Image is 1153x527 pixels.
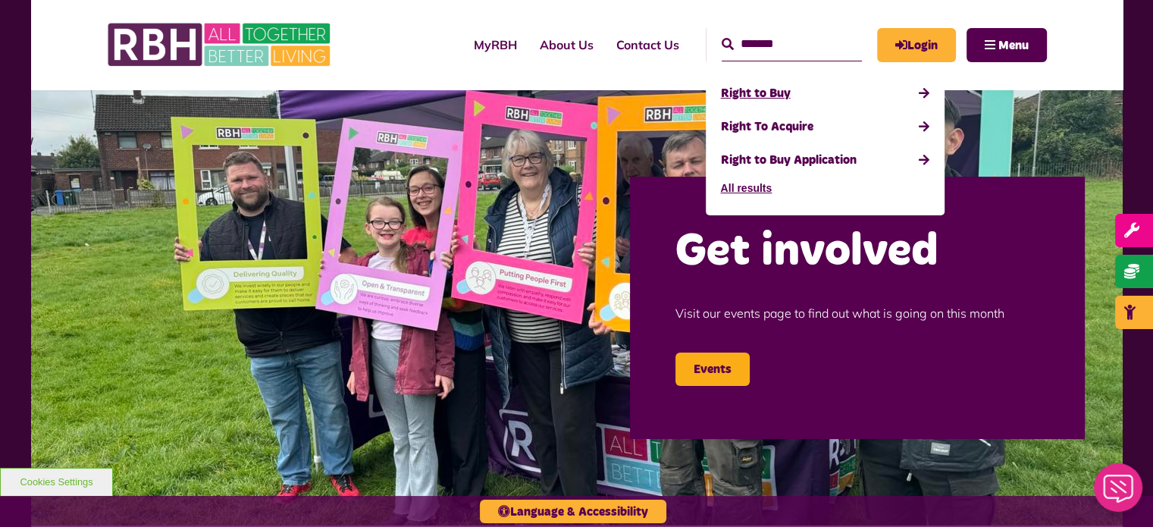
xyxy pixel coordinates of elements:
a: Right To Acquire [721,110,929,143]
a: Contact Us [605,24,691,65]
img: Image (22) [31,89,1123,525]
p: Visit our events page to find out what is going on this month [675,281,1039,345]
button: Navigation [967,28,1047,62]
a: MyRBH [877,28,956,62]
span: Menu [998,39,1029,52]
a: Events [675,353,750,386]
a: Right to Buy [721,77,929,110]
button: All results [721,177,772,200]
input: Search [722,28,862,61]
a: Right to Buy Application [721,143,929,177]
a: About Us [528,24,605,65]
iframe: Netcall Web Assistant for live chat [1085,459,1153,527]
h2: Get involved [675,222,1039,281]
img: RBH [107,15,334,74]
button: Language & Accessibility [480,500,666,523]
a: MyRBH [462,24,528,65]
